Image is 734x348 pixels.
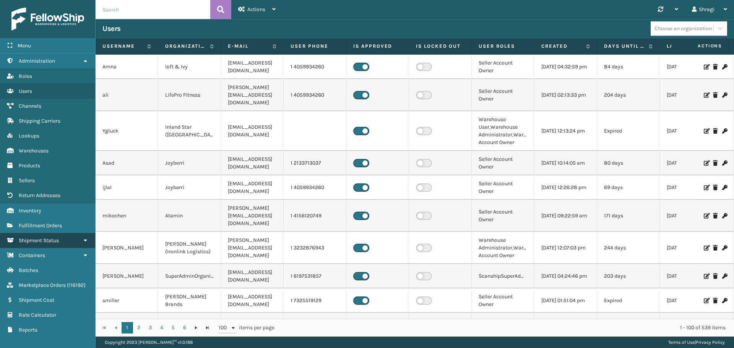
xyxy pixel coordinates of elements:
[158,288,221,313] td: [PERSON_NAME] Brands
[19,147,49,154] span: Warehouses
[158,264,221,288] td: SuperAdminOrganization
[722,274,727,279] i: Change Password
[353,43,402,50] label: Is Approved
[228,43,269,50] label: E-mail
[660,111,723,151] td: [DATE] 08:12:54 pm
[713,160,718,166] i: Delete
[19,88,32,94] span: Users
[534,313,597,337] td: [DATE] 04:56:57 pm
[219,322,274,333] span: items per page
[221,55,284,79] td: [EMAIL_ADDRESS][DOMAIN_NAME]
[284,313,346,337] td: 1 9096446292
[722,213,727,219] i: Change Password
[158,232,221,264] td: [PERSON_NAME] (Ironlink Logistics)
[660,55,723,79] td: [DATE] 08:35:13 am
[284,79,346,111] td: 1 4059934260
[19,267,38,274] span: Batches
[19,297,54,303] span: Shipment Cost
[674,40,727,52] span: Actions
[416,43,464,50] label: Is Locked Out
[722,245,727,251] i: Change Password
[158,200,221,232] td: Atamin
[597,175,660,200] td: 69 days
[19,192,60,199] span: Return Addresses
[158,79,221,111] td: LifePro Fitness
[105,337,193,348] p: Copyright 2023 [PERSON_NAME]™ v 1.0.188
[472,232,534,264] td: Warehouse Administrator,Warehouse Account Owner
[704,128,708,134] i: Edit
[660,264,723,288] td: [DATE] 06:55:03 pm
[19,252,45,259] span: Containers
[713,298,718,303] i: Delete
[704,64,708,70] i: Edit
[660,79,723,111] td: [DATE] 02:04:24 pm
[19,282,66,288] span: Marketplace Orders
[193,325,199,331] span: Go to the next page
[156,322,167,333] a: 4
[696,340,725,345] a: Privacy Policy
[158,151,221,175] td: Joyberri
[660,313,723,337] td: [DATE] 07:03:58 pm
[96,200,158,232] td: mikechen
[221,175,284,200] td: [EMAIL_ADDRESS][DOMAIN_NAME]
[534,264,597,288] td: [DATE] 04:24:46 pm
[597,313,660,337] td: 364 days
[668,340,695,345] a: Terms of Use
[472,264,534,288] td: ScanshipSuperAdministrator
[722,298,727,303] i: Change Password
[19,177,35,184] span: Sellers
[102,43,143,50] label: Username
[667,43,708,50] label: Last Seen
[597,288,660,313] td: Expired
[18,42,31,49] span: Menu
[597,55,660,79] td: 84 days
[247,6,265,13] span: Actions
[284,151,346,175] td: 1 2133713037
[597,264,660,288] td: 203 days
[654,24,712,32] div: Choose an organization
[19,58,55,64] span: Administration
[534,55,597,79] td: [DATE] 04:32:59 pm
[713,274,718,279] i: Delete
[19,133,39,139] span: Lookups
[133,322,145,333] a: 2
[96,288,158,313] td: smiller
[713,245,718,251] i: Delete
[202,322,213,333] a: Go to the last page
[284,55,346,79] td: 1 4059934260
[722,64,727,70] i: Change Password
[96,264,158,288] td: [PERSON_NAME]
[284,200,346,232] td: 1 4156120749
[722,128,727,134] i: Change Password
[722,160,727,166] i: Change Password
[597,79,660,111] td: 204 days
[19,207,41,214] span: Inventory
[122,322,133,333] a: 1
[96,175,158,200] td: ijlal
[713,213,718,219] i: Delete
[158,175,221,200] td: Joyberri
[19,312,56,318] span: Rate Calculator
[96,313,158,337] td: Donnelley
[158,111,221,151] td: Inland Star ([GEOGRAPHIC_DATA])
[704,213,708,219] i: Edit
[534,288,597,313] td: [DATE] 01:51:04 pm
[284,264,346,288] td: 1 6197531857
[96,232,158,264] td: [PERSON_NAME]
[472,175,534,200] td: Seller Account Owner
[704,274,708,279] i: Edit
[597,151,660,175] td: 80 days
[541,43,582,50] label: Created
[597,200,660,232] td: 171 days
[19,327,37,333] span: Reports
[472,288,534,313] td: Seller Account Owner
[19,162,40,169] span: Products
[19,103,41,109] span: Channels
[722,185,727,190] i: Change Password
[722,92,727,98] i: Change Password
[713,64,718,70] i: Delete
[179,322,190,333] a: 6
[713,128,718,134] i: Delete
[221,313,284,337] td: [EMAIL_ADDRESS][DOMAIN_NAME]
[11,8,84,31] img: logo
